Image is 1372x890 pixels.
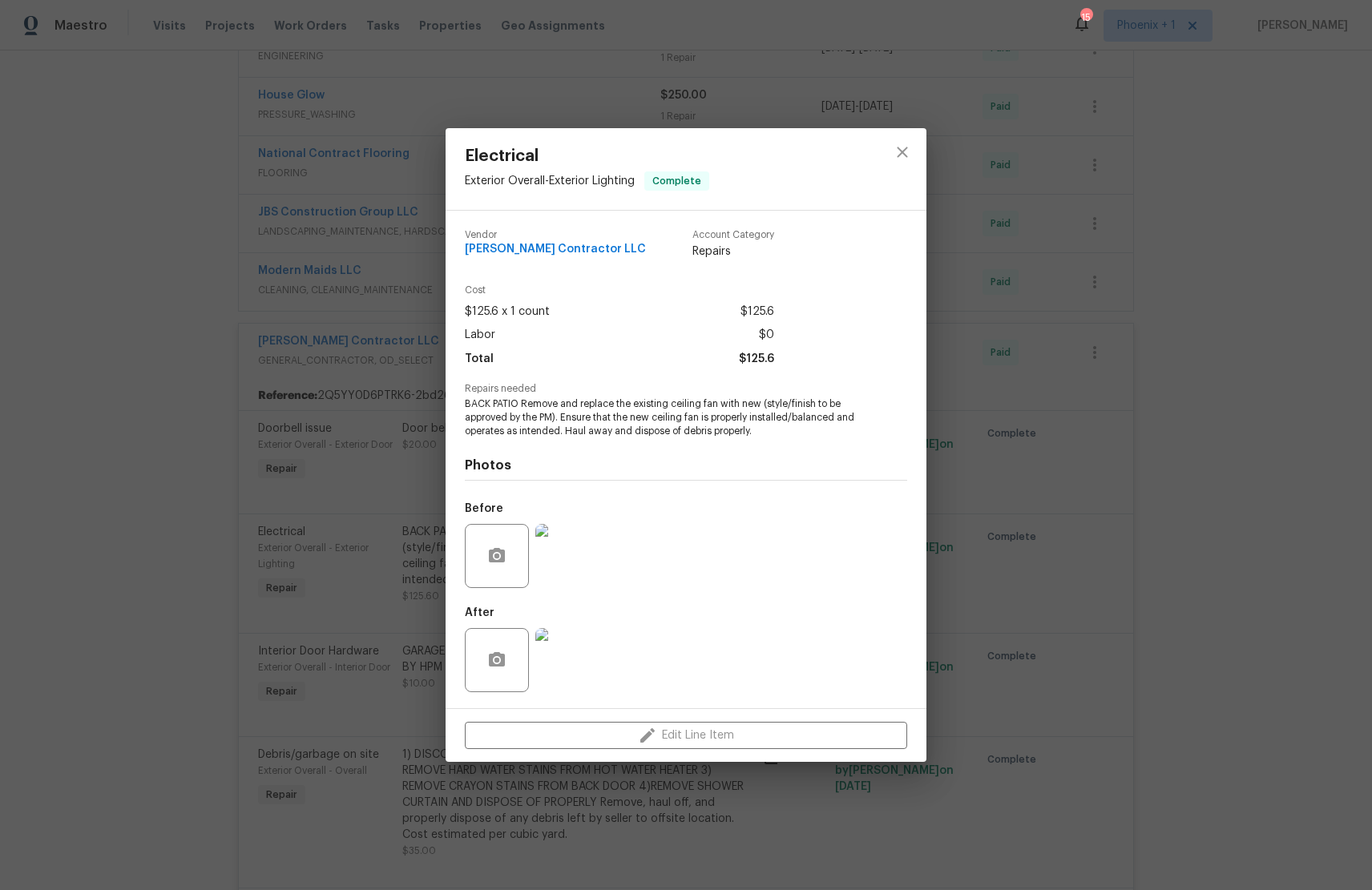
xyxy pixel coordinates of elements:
span: Total [465,348,494,371]
span: Exterior Overall - Exterior Lighting [465,175,635,187]
span: $0 [759,324,774,347]
h5: Before [465,503,503,514]
div: 15 [1080,10,1092,26]
span: $125.6 x 1 count [465,300,550,324]
span: Electrical [465,147,709,165]
span: Repairs needed [465,384,907,394]
span: $125.6 [739,348,774,371]
h4: Photos [465,457,907,473]
span: [PERSON_NAME] Contractor LLC [465,244,646,256]
button: close [883,133,922,171]
h5: After [465,607,494,618]
span: BACK PATIO Remove and replace the existing ceiling fan with new (style/finish to be approved by t... [465,397,863,437]
span: Repairs [692,244,774,260]
span: Account Category [692,230,774,240]
span: $125.6 [740,300,774,324]
span: Vendor [465,230,646,240]
span: Labor [465,324,495,347]
span: Cost [465,285,774,296]
span: Complete [646,173,708,189]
